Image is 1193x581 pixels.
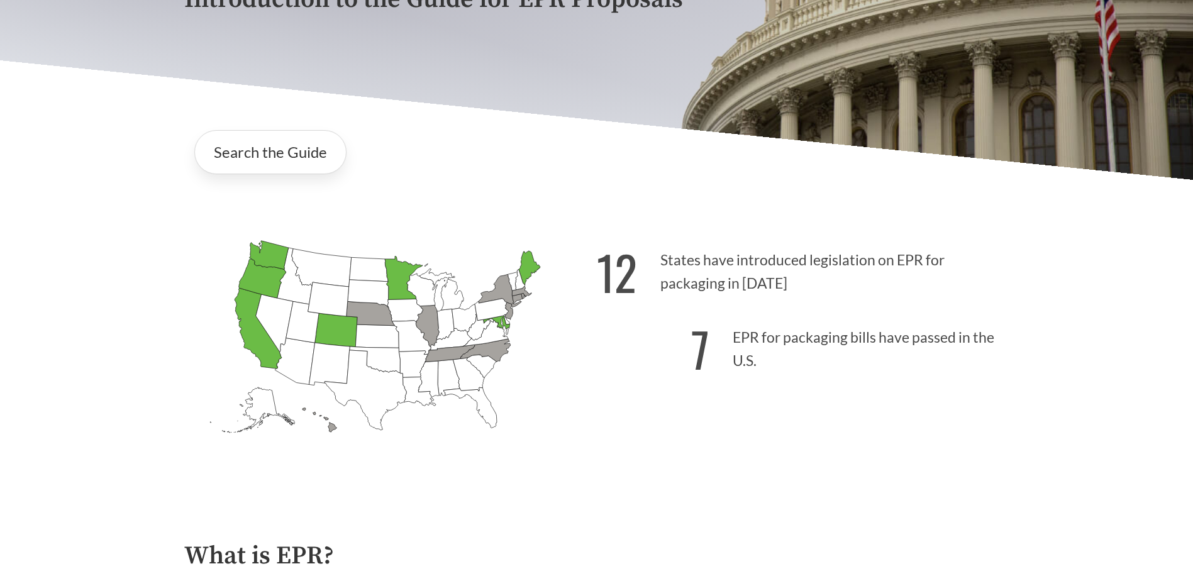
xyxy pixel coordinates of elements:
[194,130,347,174] a: Search the Guide
[184,542,1009,570] h2: What is EPR?
[597,237,637,307] strong: 12
[597,307,1009,384] p: EPR for packaging bills have passed in the U.S.
[597,230,1009,307] p: States have introduced legislation on EPR for packaging in [DATE]
[691,314,709,384] strong: 7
